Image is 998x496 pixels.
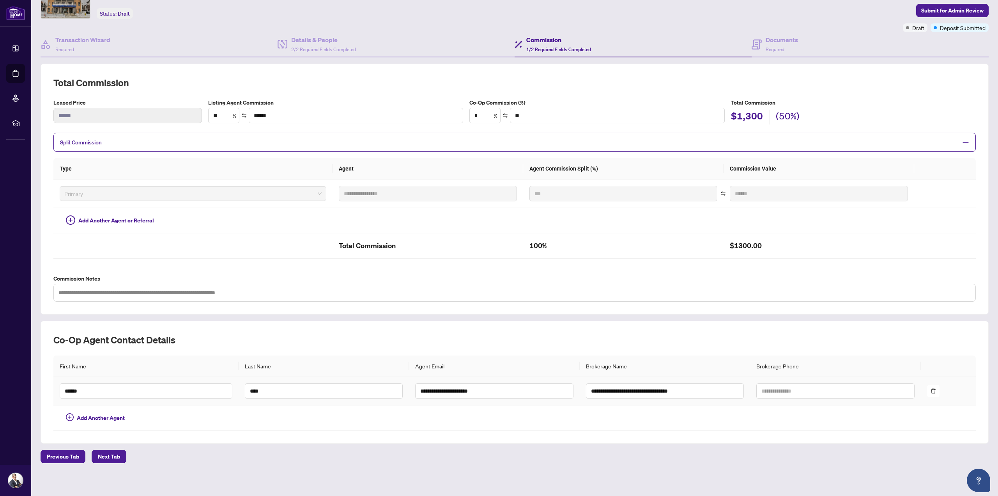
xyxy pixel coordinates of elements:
span: 2/2 Required Fields Completed [291,46,356,52]
span: plus-circle [66,215,75,225]
button: Next Tab [92,450,126,463]
span: Next Tab [98,450,120,463]
th: Agent Commission Split (%) [523,158,724,180]
span: Submit for Admin Review [921,4,984,17]
span: plus-circle [66,413,74,421]
div: Status: [97,8,133,19]
span: swap [720,191,726,196]
th: Last Name [239,356,409,377]
button: Add Another Agent or Referral [60,214,160,227]
span: Required [766,46,784,52]
button: Previous Tab [41,450,85,463]
h4: Commission [526,35,591,44]
th: Agent [333,158,523,180]
h4: Transaction Wizard [55,35,110,44]
span: Primary [64,188,322,199]
h5: Total Commission [731,98,976,107]
span: Split Commission [60,139,102,146]
th: Type [53,158,333,180]
th: Brokerage Name [580,356,750,377]
span: Previous Tab [47,450,79,463]
th: Agent Email [409,356,579,377]
img: Profile Icon [8,473,23,488]
span: 1/2 Required Fields Completed [526,46,591,52]
button: Add Another Agent [60,412,131,424]
img: logo [6,6,25,20]
span: swap [503,113,508,118]
button: Submit for Admin Review [916,4,989,17]
th: Brokerage Phone [750,356,920,377]
h2: $1300.00 [730,240,908,252]
h2: (50%) [776,110,800,124]
label: Leased Price [53,98,202,107]
span: Deposit Submitted [940,23,986,32]
th: Commission Value [724,158,914,180]
h2: $1,300 [731,110,763,124]
span: swap [241,113,247,118]
h2: 100% [529,240,717,252]
div: Split Commission [53,133,976,152]
label: Listing Agent Commission [208,98,463,107]
h2: Total Commission [53,76,976,89]
label: Commission Notes [53,274,976,283]
label: Co-Op Commission (%) [469,98,724,107]
h4: Documents [766,35,798,44]
span: Required [55,46,74,52]
span: minus [962,139,969,146]
button: Open asap [967,469,990,492]
h4: Details & People [291,35,356,44]
span: delete [931,388,936,394]
span: Draft [912,23,924,32]
span: Add Another Agent or Referral [78,216,154,225]
h2: Co-op Agent Contact Details [53,334,976,346]
span: Draft [118,10,130,17]
h2: Total Commission [339,240,517,252]
th: First Name [53,356,239,377]
span: Add Another Agent [77,414,125,422]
